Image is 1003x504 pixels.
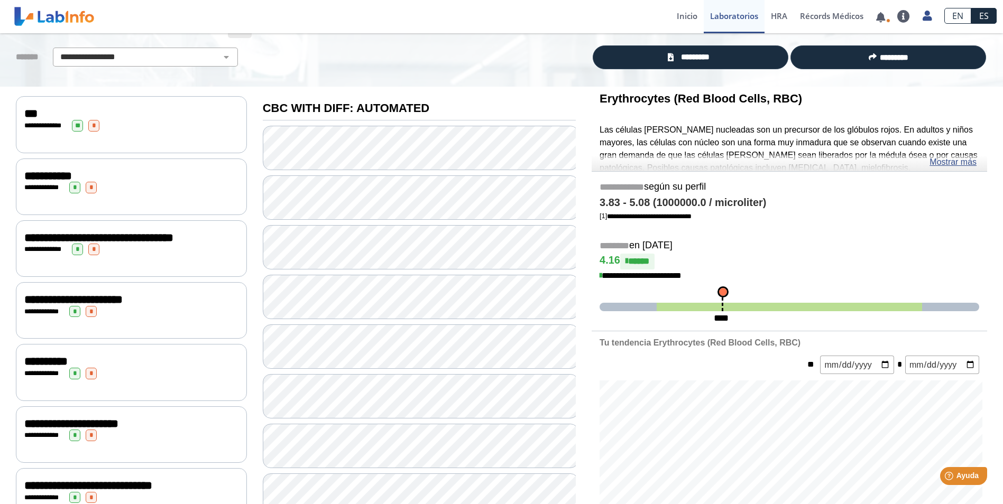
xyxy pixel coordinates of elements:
[971,8,997,24] a: ES
[600,124,979,200] p: Las células [PERSON_NAME] nucleadas son un precursor de los glóbulos rojos. En adultos y niños ma...
[820,356,894,374] input: mm/dd/yyyy
[930,156,977,169] a: Mostrar más
[600,212,692,220] a: [1]
[600,338,800,347] b: Tu tendencia Erythrocytes (Red Blood Cells, RBC)
[600,197,979,209] h4: 3.83 - 5.08 (1000000.0 / microliter)
[771,11,787,21] span: HRA
[600,254,979,269] h4: 4.16
[600,181,979,193] h5: según su perfil
[944,8,971,24] a: EN
[909,463,991,492] iframe: Help widget launcher
[263,101,429,115] b: CBC WITH DIFF: AUTOMATED
[600,240,979,252] h5: en [DATE]
[905,356,979,374] input: mm/dd/yyyy
[600,92,802,105] b: Erythrocytes (Red Blood Cells, RBC)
